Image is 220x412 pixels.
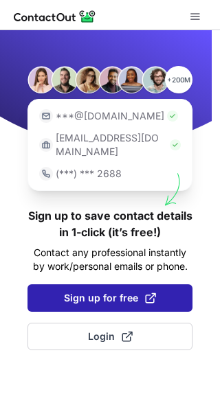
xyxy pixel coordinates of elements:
span: Login [88,330,133,343]
p: [EMAIL_ADDRESS][DOMAIN_NAME] [56,131,167,159]
img: Person #5 [118,66,145,93]
span: Sign up for free [64,291,156,305]
img: Check Icon [170,139,181,150]
h1: Sign up to save contact details in 1-click (it’s free!) [27,207,192,240]
img: Person #1 [27,66,55,93]
img: Person #4 [98,66,126,93]
img: Person #2 [51,66,78,93]
img: https://contactout.com/extension/app/static/media/login-phone-icon.bacfcb865e29de816d437549d7f4cb... [39,167,53,181]
img: ContactOut v5.3.10 [14,8,96,25]
img: https://contactout.com/extension/app/static/media/login-work-icon.638a5007170bc45168077fde17b29a1... [39,138,53,152]
img: Person #6 [142,66,169,93]
p: ***@[DOMAIN_NAME] [56,109,164,123]
img: https://contactout.com/extension/app/static/media/login-email-icon.f64bce713bb5cd1896fef81aa7b14a... [39,109,53,123]
button: Sign up for free [27,284,192,312]
button: Login [27,323,192,350]
img: Person #3 [75,66,102,93]
img: Check Icon [167,111,178,122]
p: +200M [165,66,192,93]
p: Contact any professional instantly by work/personal emails or phone. [27,246,192,273]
